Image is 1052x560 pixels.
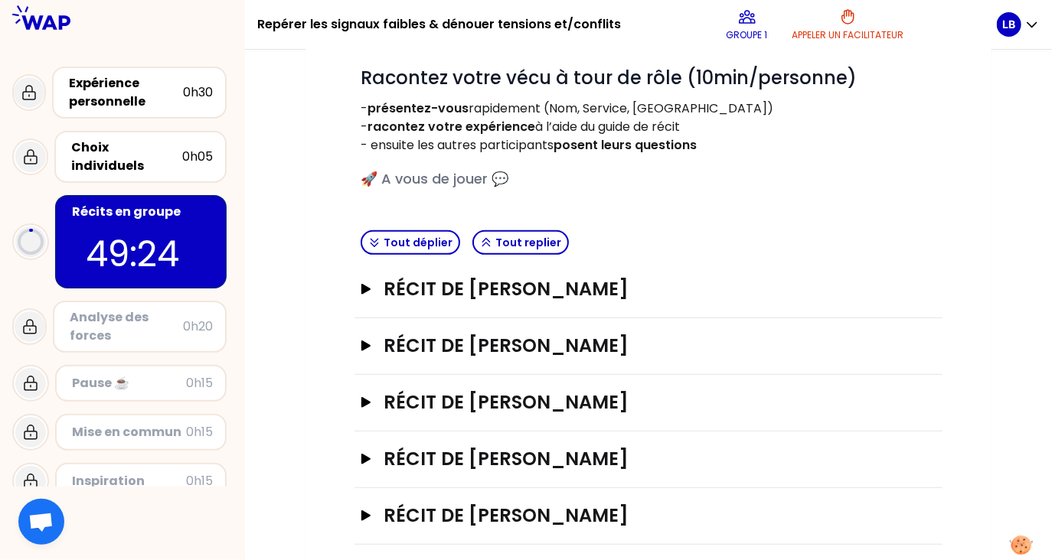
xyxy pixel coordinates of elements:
h3: Récit de [PERSON_NAME] [384,503,883,528]
p: - ensuite les autres participants [361,136,936,155]
p: Groupe 1 [727,29,768,41]
p: LB [1003,17,1016,32]
div: Choix individuels [71,138,182,175]
div: 0h30 [183,83,213,102]
div: Inspiration [72,472,186,490]
div: Récits en groupe [72,203,213,221]
p: 49:24 [86,227,196,281]
div: 0h15 [186,423,213,441]
button: Récit de [PERSON_NAME] [361,390,936,415]
div: Expérience personnelle [69,74,183,111]
span: 🚀 A vous de jouer 💬 [361,169,508,188]
button: LB [997,12,1040,37]
span: Racontez votre vécu à tour de rôle (10min/personne) [361,65,857,90]
button: Tout replier [472,230,569,255]
div: 0h15 [186,374,213,392]
div: 0h05 [182,148,213,166]
button: Appeler un facilitateur [786,2,910,47]
p: - rapidement (Nom, Service, [GEOGRAPHIC_DATA]) [361,99,936,118]
button: Récit de [PERSON_NAME] [361,447,936,471]
strong: présentez-vous [368,99,469,117]
button: Récit de [PERSON_NAME] [361,277,936,301]
button: Tout déplier [361,230,460,255]
p: Appeler un facilitateur [792,29,904,41]
strong: posent leurs questions [554,136,697,154]
button: Récit de [PERSON_NAME] [361,503,936,528]
div: 0h15 [186,472,213,490]
h3: Récit de [PERSON_NAME] [384,447,883,471]
h3: Récit de [PERSON_NAME] [384,390,883,415]
div: Analyse des forces [70,308,183,345]
p: - à l’aide du guide de récit [361,118,936,136]
div: Ouvrir le chat [18,499,64,545]
div: 0h20 [183,317,213,336]
div: Mise en commun [72,423,186,441]
button: Récit de [PERSON_NAME] [361,334,936,358]
div: Pause ☕️ [72,374,186,392]
button: Groupe 1 [720,2,774,47]
h3: Récit de [PERSON_NAME] [384,334,883,358]
h3: Récit de [PERSON_NAME] [384,277,883,301]
strong: racontez votre expérience [368,118,535,135]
